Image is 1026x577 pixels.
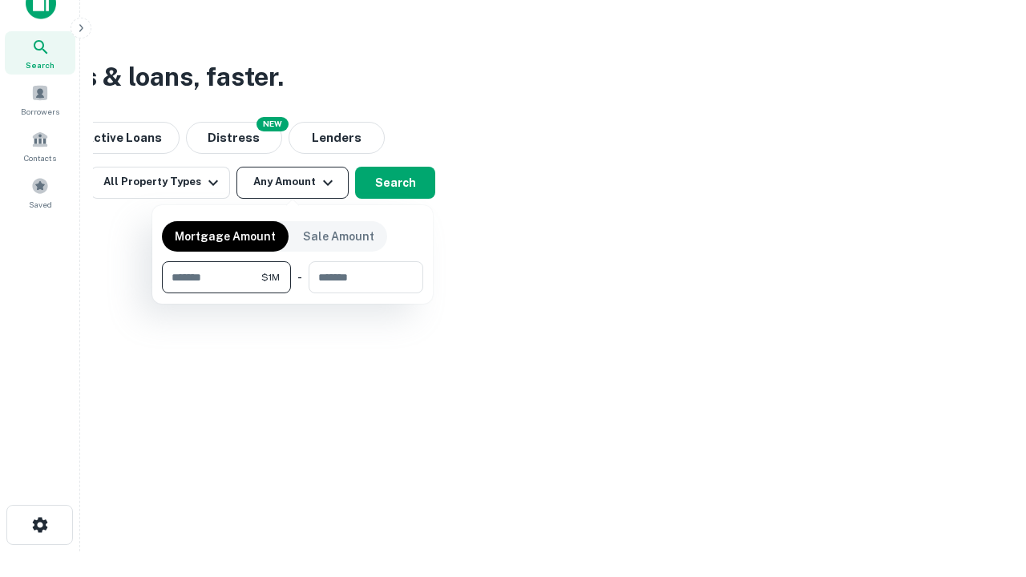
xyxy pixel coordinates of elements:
[297,261,302,293] div: -
[261,270,280,284] span: $1M
[303,228,374,245] p: Sale Amount
[175,228,276,245] p: Mortgage Amount
[946,449,1026,526] iframe: Chat Widget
